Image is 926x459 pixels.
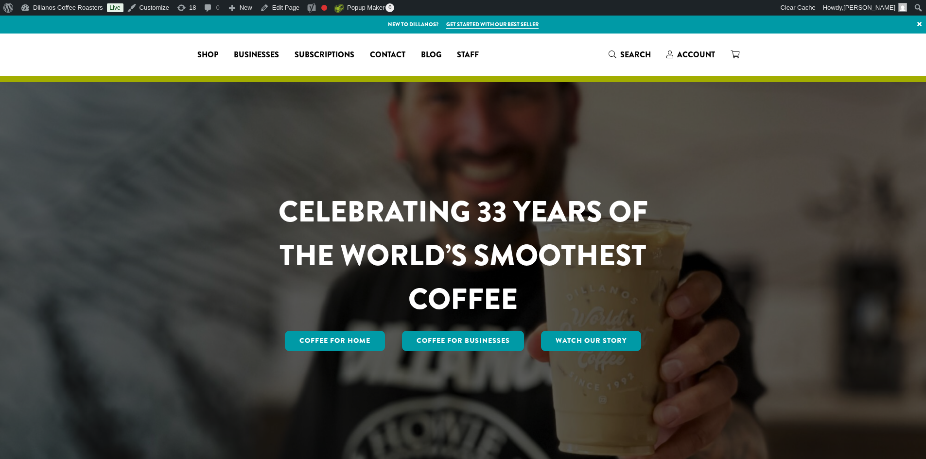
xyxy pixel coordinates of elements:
[370,49,405,61] span: Contact
[402,331,524,351] a: Coffee For Businesses
[285,331,385,351] a: Coffee for Home
[190,47,226,63] a: Shop
[321,5,327,11] div: Focus keyphrase not set
[449,47,487,63] a: Staff
[107,3,123,12] a: Live
[446,20,539,29] a: Get started with our best seller
[234,49,279,61] span: Businesses
[250,190,677,321] h1: CELEBRATING 33 YEARS OF THE WORLD’S SMOOTHEST COFFEE
[677,49,715,60] span: Account
[197,49,218,61] span: Shop
[541,331,641,351] a: Watch Our Story
[601,47,659,63] a: Search
[295,49,354,61] span: Subscriptions
[620,49,651,60] span: Search
[421,49,441,61] span: Blog
[913,16,926,33] a: ×
[385,3,394,12] span: 0
[457,49,479,61] span: Staff
[843,4,895,11] span: [PERSON_NAME]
